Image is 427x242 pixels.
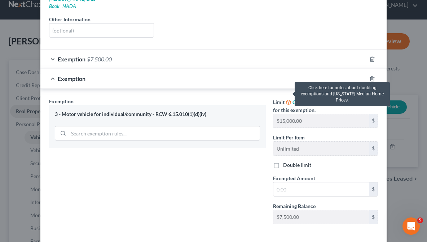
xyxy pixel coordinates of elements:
input: Search exemption rules... [69,126,260,140]
label: Other Information [49,16,91,23]
label: Remaining Balance [273,202,316,210]
span: Exemption [58,56,85,62]
iframe: Intercom live chat [402,217,420,235]
label: Limit Per Item [273,134,305,141]
input: (optional) [49,23,154,37]
span: 5 [417,217,423,223]
span: Exemption [58,75,85,82]
input: -- [273,210,369,224]
input: -- [273,142,369,155]
div: $ [369,142,378,155]
div: Click here for notes about doubling exemptions and [US_STATE] Median Home Prices. [295,82,389,106]
label: Double limit [283,161,311,169]
div: $ [369,210,378,224]
a: NADA [62,3,76,9]
span: Limit [273,99,285,105]
input: 0.00 [273,182,369,196]
span: for more information on limits for this exemption. [273,99,373,113]
div: $ [369,114,378,128]
div: 3 - Motor vehicle for individual/community - RCW 6.15.010(1)(d)(iv) [55,111,260,118]
span: $7,500.00 [87,56,112,62]
input: -- [273,114,369,128]
span: Exempted Amount [273,175,315,181]
span: Exemption [49,98,74,104]
div: $ [369,182,378,196]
